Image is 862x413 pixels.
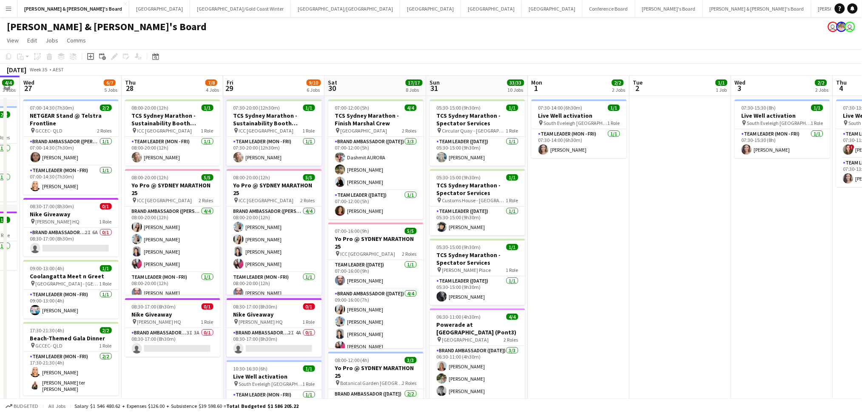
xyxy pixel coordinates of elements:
[129,0,190,17] button: [GEOGRAPHIC_DATA]
[583,0,635,17] button: Conference Board
[14,403,38,409] span: Budgeted
[47,403,67,409] span: All jobs
[17,0,129,17] button: [PERSON_NAME] & [PERSON_NAME]'s Board
[828,22,838,32] app-user-avatar: James Millard
[522,0,583,17] button: [GEOGRAPHIC_DATA]
[190,0,291,17] button: [GEOGRAPHIC_DATA]/Gold Coast Winter
[836,22,847,32] app-user-avatar: Arrence Torres
[4,402,40,411] button: Budgeted
[74,403,299,409] div: Salary $1 546 480.62 + Expenses $126.00 + Subsistence $39 598.60 =
[226,403,299,409] span: Total Budgeted $1 586 205.22
[461,0,522,17] button: [GEOGRAPHIC_DATA]
[845,22,855,32] app-user-avatar: James Millard
[291,0,400,17] button: [GEOGRAPHIC_DATA]/[GEOGRAPHIC_DATA]
[635,0,703,17] button: [PERSON_NAME]'s Board
[703,0,811,17] button: [PERSON_NAME] & [PERSON_NAME]'s Board
[400,0,461,17] button: [GEOGRAPHIC_DATA]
